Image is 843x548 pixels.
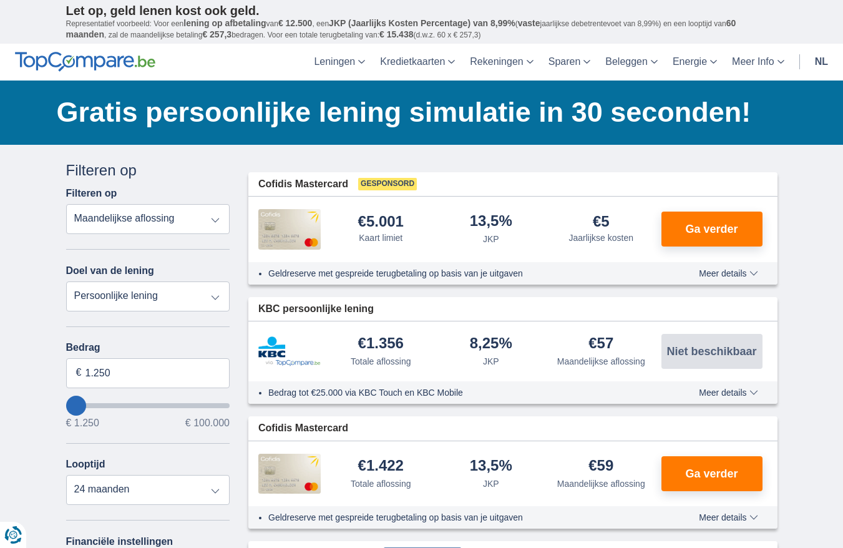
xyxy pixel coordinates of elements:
[665,44,724,81] a: Energie
[666,346,756,357] span: Niet beschikbaar
[358,336,404,353] div: €1.356
[185,418,230,428] span: € 100.000
[258,336,321,366] img: product.pl.alt KBC
[690,512,767,522] button: Meer details
[588,458,613,475] div: €59
[15,52,155,72] img: TopCompare
[483,233,499,245] div: JKP
[661,334,763,369] button: Niet beschikbaar
[557,355,645,368] div: Maandelijkse aflossing
[358,178,417,190] span: Gesponsord
[202,29,231,39] span: € 257,3
[306,44,373,81] a: Leningen
[470,336,512,353] div: 8,25%
[598,44,665,81] a: Beleggen
[268,267,653,280] li: Geldreserve met gespreide terugbetaling op basis van je uitgaven
[724,44,792,81] a: Meer Info
[518,18,540,28] span: vaste
[462,44,540,81] a: Rekeningen
[66,188,117,199] label: Filteren op
[66,18,736,39] span: 60 maanden
[258,302,374,316] span: KBC persoonlijke lening
[66,160,230,181] div: Filteren op
[661,456,763,491] button: Ga verder
[358,458,404,475] div: €1.422
[258,454,321,494] img: product.pl.alt Cofidis CC
[66,342,230,353] label: Bedrag
[661,212,763,247] button: Ga verder
[690,388,767,398] button: Meer details
[569,232,634,244] div: Jaarlijkse kosten
[66,459,105,470] label: Looptijd
[359,232,402,244] div: Kaart limiet
[76,366,82,380] span: €
[351,355,411,368] div: Totale aflossing
[66,418,99,428] span: € 1.250
[258,209,321,249] img: product.pl.alt Cofidis CC
[358,214,404,229] div: €5.001
[329,18,515,28] span: JKP (Jaarlijks Kosten Percentage) van 8,99%
[470,213,512,230] div: 13,5%
[588,336,613,353] div: €57
[699,388,758,397] span: Meer details
[593,214,610,229] div: €5
[685,223,738,235] span: Ga verder
[541,44,598,81] a: Sparen
[278,18,313,28] span: € 12.500
[66,18,777,41] p: Representatief voorbeeld: Voor een van , een ( jaarlijkse debetrentevoet van 8,99%) en een loopti...
[685,468,738,479] span: Ga verder
[268,511,653,524] li: Geldreserve met gespreide terugbetaling op basis van je uitgaven
[351,477,411,490] div: Totale aflossing
[483,477,499,490] div: JKP
[183,18,266,28] span: lening op afbetaling
[258,421,348,436] span: Cofidis Mastercard
[379,29,414,39] span: € 15.438
[268,386,653,399] li: Bedrag tot €25.000 via KBC Touch en KBC Mobile
[807,44,836,81] a: nl
[690,268,767,278] button: Meer details
[66,403,230,408] input: wantToBorrow
[699,269,758,278] span: Meer details
[557,477,645,490] div: Maandelijkse aflossing
[66,3,777,18] p: Let op, geld lenen kost ook geld.
[483,355,499,368] div: JKP
[258,177,348,192] span: Cofidis Mastercard
[57,93,777,132] h1: Gratis persoonlijke lening simulatie in 30 seconden!
[470,458,512,475] div: 13,5%
[699,513,758,522] span: Meer details
[66,536,173,547] label: Financiële instellingen
[373,44,462,81] a: Kredietkaarten
[66,265,154,276] label: Doel van de lening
